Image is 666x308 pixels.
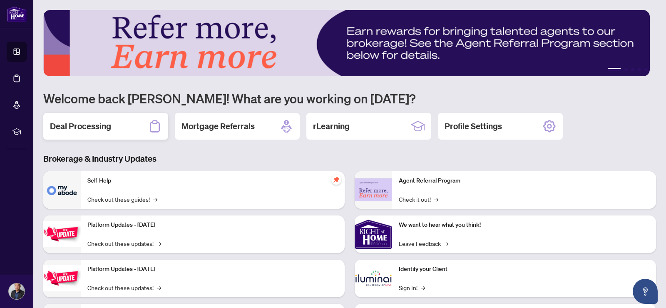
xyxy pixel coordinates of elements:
img: Identify your Client [355,260,392,297]
button: 3 [631,68,634,71]
img: Profile Icon [9,283,25,299]
button: 1 [608,68,621,71]
h1: Welcome back [PERSON_NAME]! What are you working on [DATE]? [43,90,656,106]
p: Platform Updates - [DATE] [87,220,338,230]
img: Slide 0 [43,10,650,76]
span: → [157,283,161,292]
span: → [157,239,161,248]
button: Open asap [633,279,658,304]
p: Self-Help [87,176,338,185]
p: Identify your Client [399,265,649,274]
img: Agent Referral Program [355,178,392,201]
button: 5 [644,68,648,71]
a: Leave Feedback→ [399,239,448,248]
span: → [444,239,448,248]
img: Self-Help [43,171,81,209]
a: Check out these updates!→ [87,283,161,292]
h2: Deal Processing [50,120,111,132]
span: → [421,283,425,292]
a: Check out these guides!→ [87,195,157,204]
span: → [434,195,438,204]
a: Check out these updates!→ [87,239,161,248]
button: 4 [638,68,641,71]
p: Platform Updates - [DATE] [87,265,338,274]
button: 2 [624,68,628,71]
img: logo [7,6,27,22]
p: We want to hear what you think! [399,220,649,230]
h3: Brokerage & Industry Updates [43,153,656,165]
a: Sign In!→ [399,283,425,292]
h2: Mortgage Referrals [181,120,255,132]
img: Platform Updates - July 8, 2025 [43,265,81,291]
h2: Profile Settings [445,120,502,132]
img: We want to hear what you think! [355,215,392,253]
span: pushpin [331,175,341,185]
img: Platform Updates - July 21, 2025 [43,221,81,247]
a: Check it out!→ [399,195,438,204]
span: → [153,195,157,204]
p: Agent Referral Program [399,176,649,185]
h2: rLearning [313,120,350,132]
